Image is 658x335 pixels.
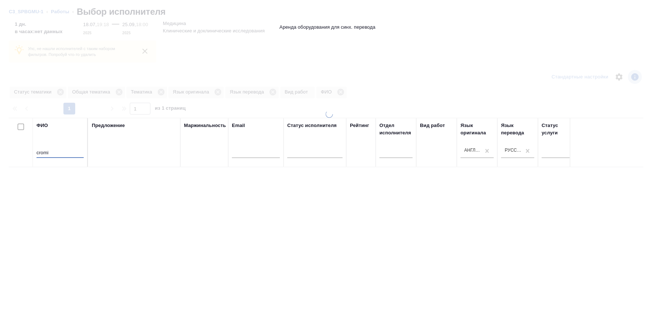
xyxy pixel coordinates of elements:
[501,122,534,137] div: Язык перевода
[542,122,575,137] div: Статус услуги
[505,148,522,154] div: Русский
[92,122,125,129] div: Предложение
[420,122,445,129] div: Вид работ
[460,122,494,137] div: Язык оригинала
[279,24,375,31] p: Аренда оборудования для синх. перевода
[184,122,226,129] div: Маржинальность
[232,122,245,129] div: Email
[379,122,412,137] div: Отдел исполнителя
[350,122,369,129] div: Рейтинг
[36,122,48,129] div: ФИО
[287,122,337,129] div: Статус исполнителя
[464,148,481,154] div: Английский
